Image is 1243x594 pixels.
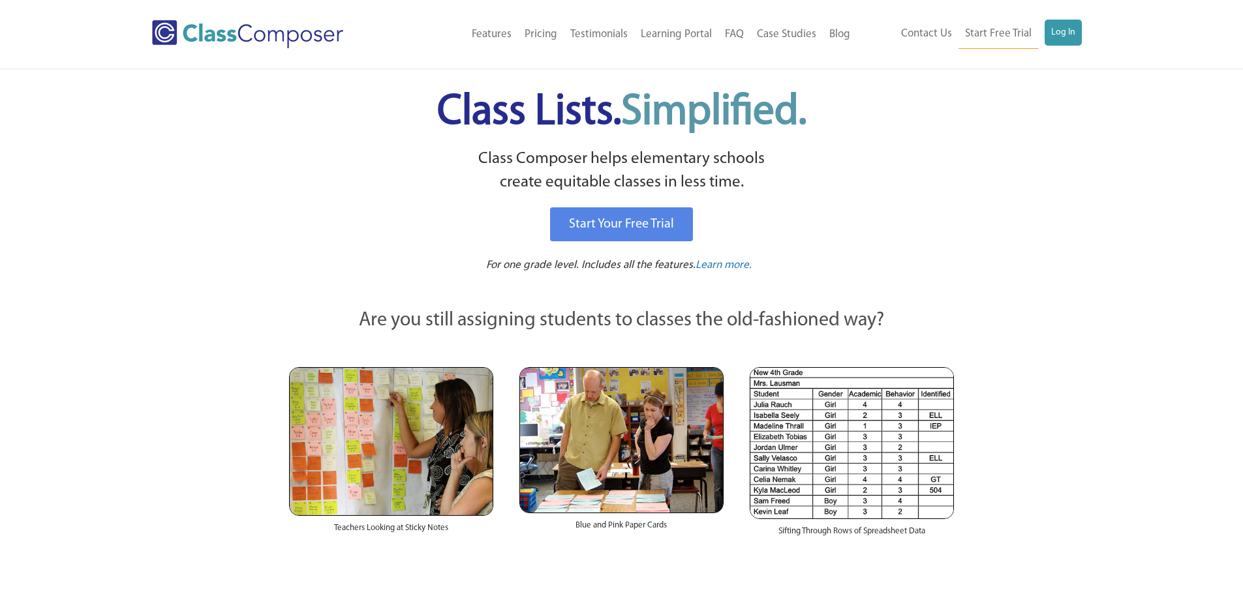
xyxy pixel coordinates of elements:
img: Class Composer [152,20,343,48]
a: Learning Portal [634,20,718,49]
a: Features [465,20,518,49]
a: Contact Us [895,20,959,48]
span: Learn more. [696,260,752,271]
nav: Header Menu [857,20,1082,49]
span: Simplified. [621,91,806,134]
img: Teachers Looking at Sticky Notes [289,367,493,516]
div: Blue and Pink Paper Cards [519,513,724,544]
a: Learn more. [696,258,752,274]
p: Are you still assigning students to classes the old-fashioned way? [289,306,955,335]
img: Spreadsheets [750,367,954,519]
span: Start Your Free Trial [569,218,674,231]
span: Class Lists. [437,91,806,134]
a: Testimonials [564,20,634,49]
a: Pricing [518,20,564,49]
div: Teachers Looking at Sticky Notes [289,516,493,547]
span: For one grade level. Includes all the features. [486,260,696,271]
a: Log In [1045,20,1082,46]
nav: Header Menu [397,20,857,49]
a: FAQ [718,20,750,49]
p: Class Composer helps elementary schools create equitable classes in less time. [287,147,957,195]
a: Start Your Free Trial [550,207,693,241]
a: Case Studies [750,20,823,49]
div: Sifting Through Rows of Spreadsheet Data [750,519,954,550]
a: Blog [823,20,857,49]
a: Start Free Trial [959,20,1038,49]
img: Blue and Pink Paper Cards [519,367,724,512]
